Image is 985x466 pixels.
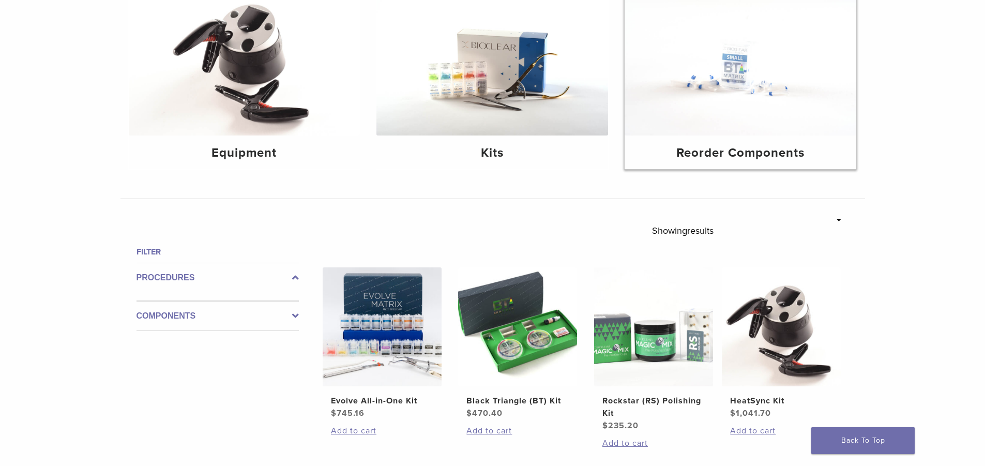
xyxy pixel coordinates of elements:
h4: Kits [385,144,600,162]
h4: Equipment [137,144,352,162]
a: Back To Top [811,427,915,454]
bdi: 745.16 [331,408,365,418]
h2: Black Triangle (BT) Kit [466,395,569,407]
a: Evolve All-in-One KitEvolve All-in-One Kit $745.16 [322,267,443,419]
img: Evolve All-in-One Kit [323,267,442,386]
label: Procedures [137,272,299,284]
a: Add to cart: “Black Triangle (BT) Kit” [466,425,569,437]
span: $ [466,408,472,418]
a: Add to cart: “HeatSync Kit” [730,425,832,437]
bdi: 470.40 [466,408,503,418]
bdi: 1,041.70 [730,408,771,418]
img: Black Triangle (BT) Kit [458,267,577,386]
h4: Reorder Components [633,144,848,162]
h2: Rockstar (RS) Polishing Kit [602,395,705,419]
a: HeatSync KitHeatSync Kit $1,041.70 [721,267,842,419]
span: $ [331,408,337,418]
a: Add to cart: “Evolve All-in-One Kit” [331,425,433,437]
bdi: 235.20 [602,420,639,431]
h2: Evolve All-in-One Kit [331,395,433,407]
img: Rockstar (RS) Polishing Kit [594,267,713,386]
a: Black Triangle (BT) KitBlack Triangle (BT) Kit $470.40 [458,267,578,419]
p: Showing results [652,220,714,242]
img: HeatSync Kit [722,267,841,386]
label: Components [137,310,299,322]
a: Rockstar (RS) Polishing KitRockstar (RS) Polishing Kit $235.20 [594,267,714,432]
h2: HeatSync Kit [730,395,832,407]
h4: Filter [137,246,299,258]
span: $ [602,420,608,431]
span: $ [730,408,736,418]
a: Add to cart: “Rockstar (RS) Polishing Kit” [602,437,705,449]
